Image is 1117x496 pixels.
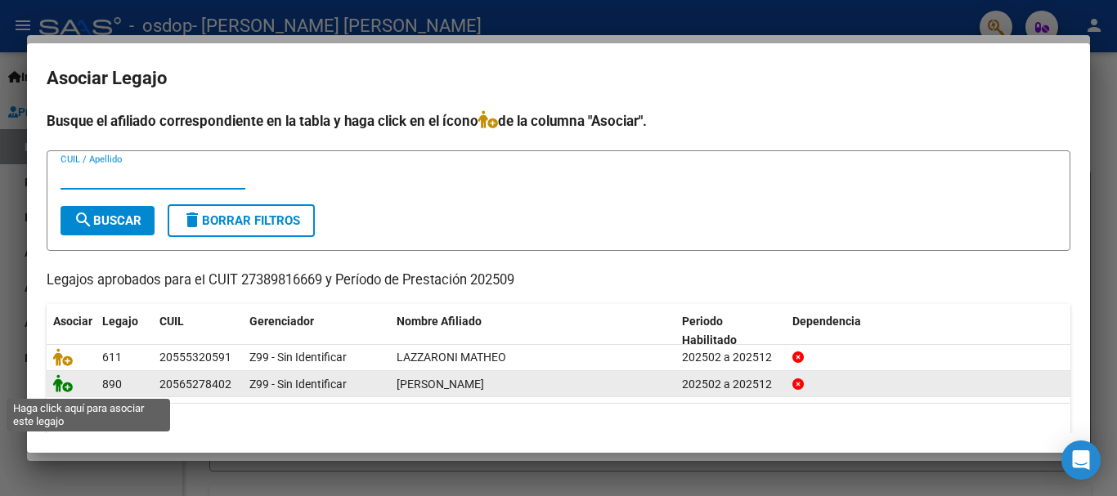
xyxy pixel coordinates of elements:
[61,206,155,235] button: Buscar
[243,304,390,358] datatable-header-cell: Gerenciador
[1061,440,1101,480] div: Open Intercom Messenger
[168,204,315,237] button: Borrar Filtros
[182,213,300,228] span: Borrar Filtros
[682,348,779,367] div: 202502 a 202512
[102,351,122,364] span: 611
[792,315,861,328] span: Dependencia
[47,404,1070,445] div: 2 registros
[249,378,347,391] span: Z99 - Sin Identificar
[249,351,347,364] span: Z99 - Sin Identificar
[96,304,153,358] datatable-header-cell: Legajo
[249,315,314,328] span: Gerenciador
[47,270,1070,291] p: Legajos aprobados para el CUIT 27389816669 y Período de Prestación 202509
[675,304,786,358] datatable-header-cell: Periodo Habilitado
[397,315,482,328] span: Nombre Afiliado
[182,210,202,230] mat-icon: delete
[102,378,122,391] span: 890
[47,110,1070,132] h4: Busque el afiliado correspondiente en la tabla y haga click en el ícono de la columna "Asociar".
[397,351,506,364] span: LAZZARONI MATHEO
[153,304,243,358] datatable-header-cell: CUIL
[786,304,1071,358] datatable-header-cell: Dependencia
[390,304,675,358] datatable-header-cell: Nombre Afiliado
[74,210,93,230] mat-icon: search
[102,315,138,328] span: Legajo
[397,378,484,391] span: MUÑOZ BAUTISTA
[682,315,737,346] span: Periodo Habilitado
[74,213,141,228] span: Buscar
[47,63,1070,94] h2: Asociar Legajo
[159,315,184,328] span: CUIL
[682,375,779,394] div: 202502 a 202512
[53,315,92,328] span: Asociar
[159,375,231,394] div: 20565278402
[47,304,96,358] datatable-header-cell: Asociar
[159,348,231,367] div: 20555320591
